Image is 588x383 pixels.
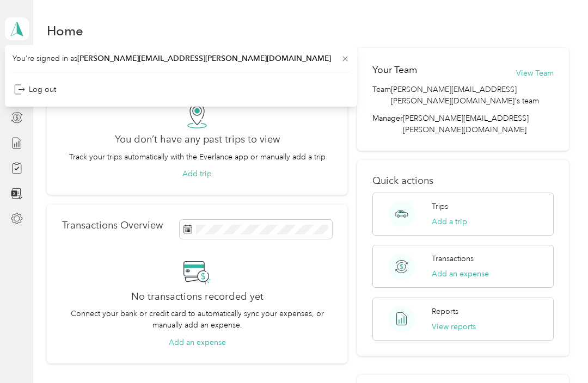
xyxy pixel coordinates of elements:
p: Transactions Overview [62,220,163,231]
h2: No transactions recorded yet [131,291,264,302]
button: Add trip [182,168,212,180]
p: Track your trips automatically with the Everlance app or manually add a trip [69,151,326,163]
button: Add an expense [432,268,489,280]
p: Transactions [432,253,474,264]
p: Connect your bank or credit card to automatically sync your expenses, or manually add an expense. [62,308,333,331]
p: Reports [432,306,458,317]
button: View reports [432,321,476,332]
span: Team [372,84,391,107]
iframe: Everlance-gr Chat Button Frame [527,322,588,383]
span: Manager [372,113,403,135]
div: Log out [14,84,56,95]
button: Add a trip [432,216,467,227]
h2: You don’t have any past trips to view [115,134,280,145]
h1: Home [47,25,83,36]
span: [PERSON_NAME][EMAIL_ADDRESS][PERSON_NAME][DOMAIN_NAME]'s team [391,84,554,107]
span: [PERSON_NAME][EMAIL_ADDRESS][PERSON_NAME][DOMAIN_NAME] [77,54,331,63]
p: Trips [432,201,448,212]
p: Quick actions [372,175,554,187]
h2: Your Team [372,63,417,77]
span: You’re signed in as [13,53,350,64]
button: View Team [516,67,554,79]
span: [PERSON_NAME][EMAIL_ADDRESS][PERSON_NAME][DOMAIN_NAME] [403,114,529,134]
button: Add an expense [169,337,226,348]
